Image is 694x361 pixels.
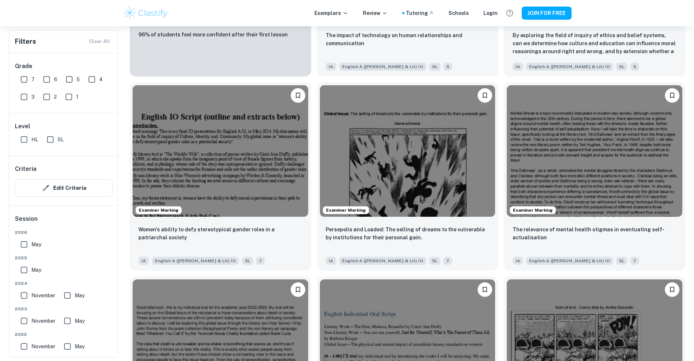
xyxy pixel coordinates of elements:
[54,93,57,101] span: 2
[31,75,35,83] span: 7
[326,63,336,71] span: IA
[130,82,311,271] a: Examiner MarkingPlease log in to bookmark exemplarsWomen's ability to defy stereotypical gender r...
[510,207,556,213] span: Examiner Marking
[339,63,426,71] span: English A ([PERSON_NAME] & Lit) IO
[15,165,36,173] h6: Criteria
[15,215,113,229] h6: Session
[314,9,348,17] p: Exemplars
[291,88,305,103] button: Please log in to bookmark exemplars
[406,9,434,17] a: Tutoring
[522,7,572,20] button: JOIN FOR FREE
[15,229,113,236] span: 2026
[429,257,440,265] span: SL
[665,88,679,103] button: Please log in to bookmark exemplars
[75,317,85,325] span: May
[513,257,523,265] span: IA
[15,255,113,261] span: 2025
[363,9,388,17] p: Review
[31,291,55,299] span: November
[513,31,677,56] p: By exploring the field of inquiry of ethics and belief systems, can we determine how culture and ...
[443,63,452,71] span: 5
[326,257,336,265] span: IA
[15,179,113,197] button: Edit Criteria
[429,63,440,71] span: SL
[291,282,305,297] button: Please log in to bookmark exemplars
[138,31,288,39] p: 96% of students feel more confident after their first lesson
[326,225,490,242] p: Persepolis and Loaded: The selling of dreams to the vulnerable by institutions for their personal...
[616,257,627,265] span: SL
[665,282,679,297] button: Please log in to bookmark exemplars
[478,282,492,297] button: Please log in to bookmark exemplars
[503,7,516,19] button: Help and Feedback
[483,9,498,17] a: Login
[317,82,498,271] a: Examiner MarkingPlease log in to bookmark exemplarsPersepolis and Loaded: The selling of dreams t...
[31,317,55,325] span: November
[15,331,113,338] span: 2022
[256,257,265,265] span: 7
[77,75,80,83] span: 5
[58,136,64,144] span: SL
[323,207,369,213] span: Examiner Marking
[339,257,426,265] span: English A ([PERSON_NAME] & Lit) IO
[31,342,55,350] span: November
[526,63,613,71] span: English A ([PERSON_NAME] & Lit) IO
[76,93,78,101] span: 1
[133,85,308,217] img: English A (Lang & Lit) IO IA example thumbnail: Women's ability to defy stereotypical ge
[31,93,35,101] span: 3
[630,257,639,265] span: 7
[507,85,682,217] img: English A (Lang & Lit) IO IA example thumbnail: The relevance of mental health stigmas i
[630,63,639,71] span: 6
[31,240,41,248] span: May
[513,63,523,71] span: IA
[478,88,492,103] button: Please log in to bookmark exemplars
[31,136,38,144] span: HL
[15,306,113,312] span: 2023
[15,36,36,47] h6: Filters
[15,122,113,131] h6: Level
[242,257,253,265] span: SL
[136,207,181,213] span: Examiner Marking
[513,225,677,242] p: The relevance of mental health stigmas in eventuating self-actualisation
[54,75,57,83] span: 6
[15,280,113,287] span: 2024
[616,63,627,71] span: SL
[138,257,149,265] span: IA
[75,342,85,350] span: May
[526,257,613,265] span: English A ([PERSON_NAME] & Lit) IO
[75,291,85,299] span: May
[15,62,113,71] h6: Grade
[31,266,41,274] span: May
[123,6,169,20] img: Clastify logo
[152,257,239,265] span: English A ([PERSON_NAME] & Lit) IO
[320,85,495,217] img: English A (Lang & Lit) IO IA example thumbnail: Persepolis and Loaded: The selling of dr
[326,31,490,47] p: The impact of technology on human relationships and communication
[443,257,452,265] span: 7
[504,82,685,271] a: Examiner MarkingPlease log in to bookmark exemplarsThe relevance of mental health stigmas in even...
[99,75,103,83] span: 4
[448,9,469,17] a: Schools
[138,225,302,242] p: Women's ability to defy stereotypical gender roles in a patriarchal society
